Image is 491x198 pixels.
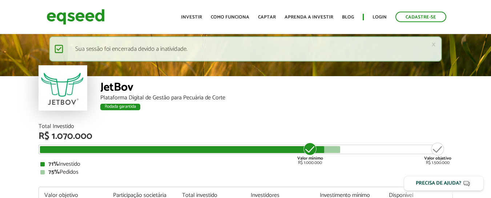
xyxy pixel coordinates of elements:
strong: 75% [48,167,60,177]
div: Pedidos [40,169,451,175]
div: Sua sessão foi encerrada devido a inatividade. [49,36,442,62]
strong: Valor objetivo [424,155,451,162]
div: Total Investido [39,124,453,129]
div: Plataforma Digital de Gestão para Pecuária de Corte [100,95,453,101]
a: Cadastre-se [395,12,446,22]
div: JetBov [100,82,453,95]
a: Como funciona [211,15,249,20]
div: R$ 1.000.000 [297,142,324,165]
a: Aprenda a investir [285,15,333,20]
div: R$ 1.070.000 [39,132,453,141]
img: EqSeed [47,7,105,26]
a: Login [373,15,387,20]
strong: Valor mínimo [297,155,323,162]
div: Investido [40,161,451,167]
a: Investir [181,15,202,20]
div: Rodada garantida [100,104,140,110]
a: Captar [258,15,276,20]
strong: 71% [48,159,59,169]
a: × [431,41,436,48]
a: Blog [342,15,354,20]
div: R$ 1.500.000 [424,142,451,165]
